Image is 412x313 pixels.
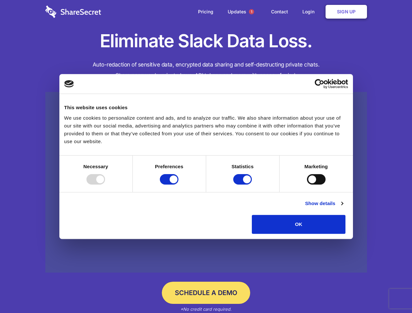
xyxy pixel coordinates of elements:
strong: Necessary [84,164,108,169]
em: *No credit card required. [180,306,232,312]
strong: Preferences [155,164,183,169]
span: 1 [249,9,254,14]
h1: Eliminate Slack Data Loss. [45,29,367,53]
a: Contact [265,2,295,22]
a: Sign Up [326,5,367,19]
img: logo-wordmark-white-trans-d4663122ce5f474addd5e946df7df03e33cb6a1c49d2221995e7729f52c070b2.svg [45,6,101,18]
div: This website uses cookies [64,104,348,112]
strong: Marketing [304,164,328,169]
a: Wistia video thumbnail [45,92,367,273]
a: Login [296,2,324,22]
a: Pricing [191,2,220,22]
button: OK [252,215,345,234]
a: Usercentrics Cookiebot - opens in a new window [291,79,348,89]
div: We use cookies to personalize content and ads, and to analyze our traffic. We also share informat... [64,114,348,145]
strong: Statistics [232,164,254,169]
h4: Auto-redaction of sensitive data, encrypted data sharing and self-destructing private chats. Shar... [45,59,367,81]
a: Schedule a Demo [162,282,250,304]
img: logo [64,80,74,87]
a: Show details [305,200,343,207]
